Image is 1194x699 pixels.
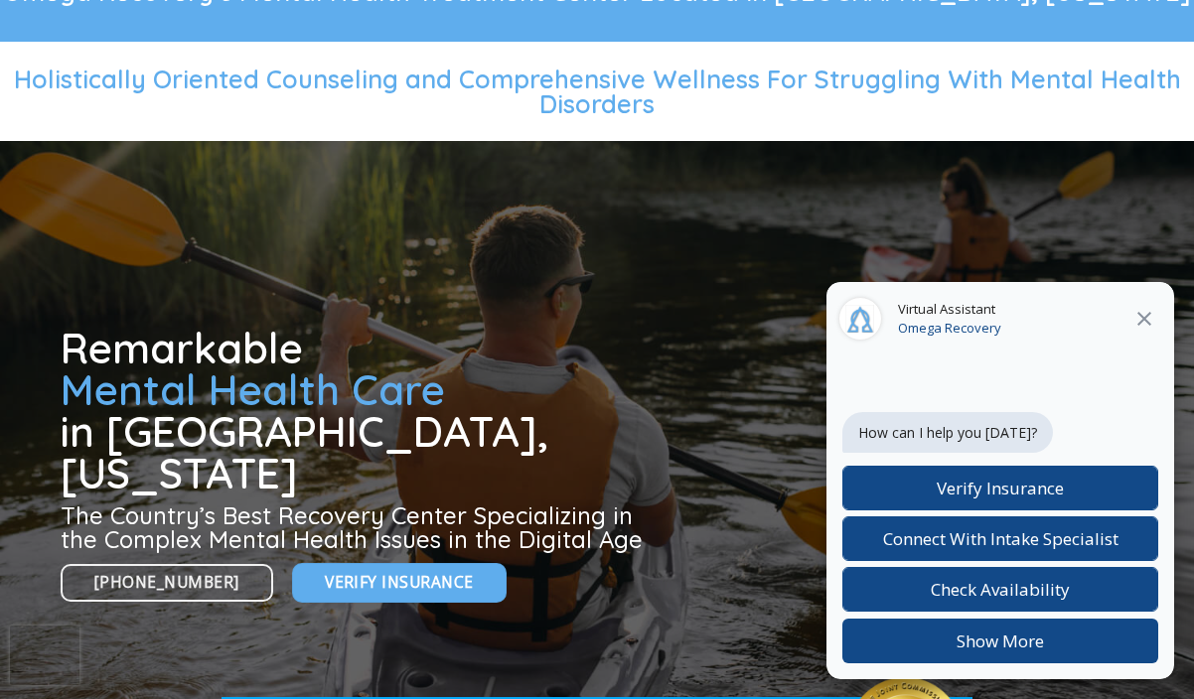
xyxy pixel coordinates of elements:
[61,564,273,603] a: [PHONE_NUMBER]
[94,570,239,595] span: [PHONE_NUMBER]
[61,503,651,551] h3: The Country’s Best Recovery Center Specializing in the Complex Mental Health Issues in the Digita...
[61,363,445,416] span: Mental Health Care
[14,64,1181,119] span: Holistically Oriented Counseling and Comprehensive Wellness For Struggling With Mental Health Dis...
[61,328,651,494] h1: Remarkable in [GEOGRAPHIC_DATA], [US_STATE]
[325,570,473,595] span: Verify Insurance
[10,626,79,685] iframe: reCAPTCHA
[292,563,506,602] a: Verify Insurance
